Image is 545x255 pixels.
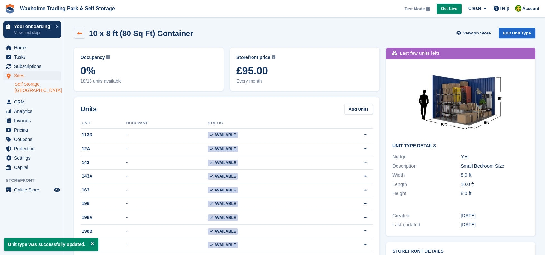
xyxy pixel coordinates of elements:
span: £95.00 [236,65,373,76]
img: icon-info-grey-7440780725fd019a000dd9b08b2336e03edf1995a4989e88bcd33f0948082b44.svg [272,55,275,59]
span: Create [468,5,481,12]
div: Last few units left! [400,50,439,57]
a: Get Live [437,4,462,14]
span: Pricing [14,125,53,134]
span: Tasks [14,53,53,62]
span: Available [208,187,238,193]
div: Description [392,162,461,170]
span: Help [500,5,509,12]
a: menu [3,144,61,153]
a: Your onboarding View next steps [3,21,61,38]
div: 198 [81,200,126,207]
img: 10%20x%208%20ft.jpg [412,66,509,138]
a: menu [3,97,61,106]
span: Coupons [14,135,53,144]
td: - [126,238,208,252]
a: menu [3,153,61,162]
span: Test Mode [404,6,425,12]
div: 113D [81,132,126,138]
img: icon-info-grey-7440780725fd019a000dd9b08b2336e03edf1995a4989e88bcd33f0948082b44.svg [106,55,110,59]
a: menu [3,107,61,116]
div: 143A [81,173,126,180]
div: Height [392,190,461,197]
td: - [126,197,208,211]
div: Last updated [392,221,461,229]
div: 10.0 ft [461,181,529,188]
td: - [126,142,208,156]
h2: Unit Type details [392,143,529,149]
span: Available [208,201,238,207]
span: Every month [236,78,373,84]
a: menu [3,62,61,71]
span: Occupancy [81,54,105,61]
td: - [126,170,208,183]
span: Settings [14,153,53,162]
td: - [126,211,208,225]
th: Occupant [126,118,208,129]
span: Available [208,132,238,138]
h2: 10 x 8 ft (80 Sq Ft) Container [89,29,193,38]
div: Created [392,212,461,220]
div: Small Bedroom Size [461,162,529,170]
span: Available [208,242,238,248]
div: Width [392,172,461,179]
div: 198A [81,214,126,221]
div: 143 [81,159,126,166]
span: CRM [14,97,53,106]
div: Nudge [392,153,461,161]
span: Available [208,228,238,235]
span: Available [208,160,238,166]
div: 8.0 ft [461,190,529,197]
td: - [126,156,208,170]
span: 0% [81,65,217,76]
p: View next steps [14,30,53,35]
span: Analytics [14,107,53,116]
div: 198B [81,228,126,235]
a: View on Store [456,28,493,38]
span: Home [14,43,53,52]
a: menu [3,71,61,80]
span: View on Store [463,30,491,36]
a: Edit Unit Type [499,28,535,38]
a: Add Units [344,104,373,114]
span: Storefront [6,177,64,184]
p: Your onboarding [14,24,53,29]
span: Available [208,173,238,180]
img: stora-icon-8386f47178a22dfd0bd8f6a31ec36ba5ce8667c1dd55bd0f319d3a0aa187defe.svg [5,4,15,14]
a: menu [3,135,61,144]
a: menu [3,43,61,52]
span: Storefront price [236,54,270,61]
th: Unit [81,118,126,129]
span: Subscriptions [14,62,53,71]
img: icon-info-grey-7440780725fd019a000dd9b08b2336e03edf1995a4989e88bcd33f0948082b44.svg [426,7,430,11]
td: - [126,183,208,197]
th: Status [208,118,322,129]
a: menu [3,125,61,134]
span: Online Store [14,185,53,194]
a: menu [3,163,61,172]
td: - [126,128,208,142]
p: Unit type was successfully updated. [4,238,98,251]
span: Capital [14,163,53,172]
h2: Storefront Details [392,249,529,254]
span: Invoices [14,116,53,125]
div: [DATE] [461,212,529,220]
div: 12A [81,145,126,152]
a: Self Storage [GEOGRAPHIC_DATA] [15,81,61,93]
span: Available [208,146,238,152]
div: 163 [81,187,126,193]
a: menu [3,53,61,62]
span: Sites [14,71,53,80]
a: menu [3,116,61,125]
span: Available [208,214,238,221]
a: Waxholme Trading Park & Self Storage [17,3,118,14]
div: Yes [461,153,529,161]
span: Protection [14,144,53,153]
div: 198C [81,241,126,248]
a: menu [3,185,61,194]
div: Length [392,181,461,188]
span: Get Live [441,5,457,12]
div: 8.0 ft [461,172,529,179]
span: 18/18 units available [81,78,217,84]
span: Account [522,5,539,12]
